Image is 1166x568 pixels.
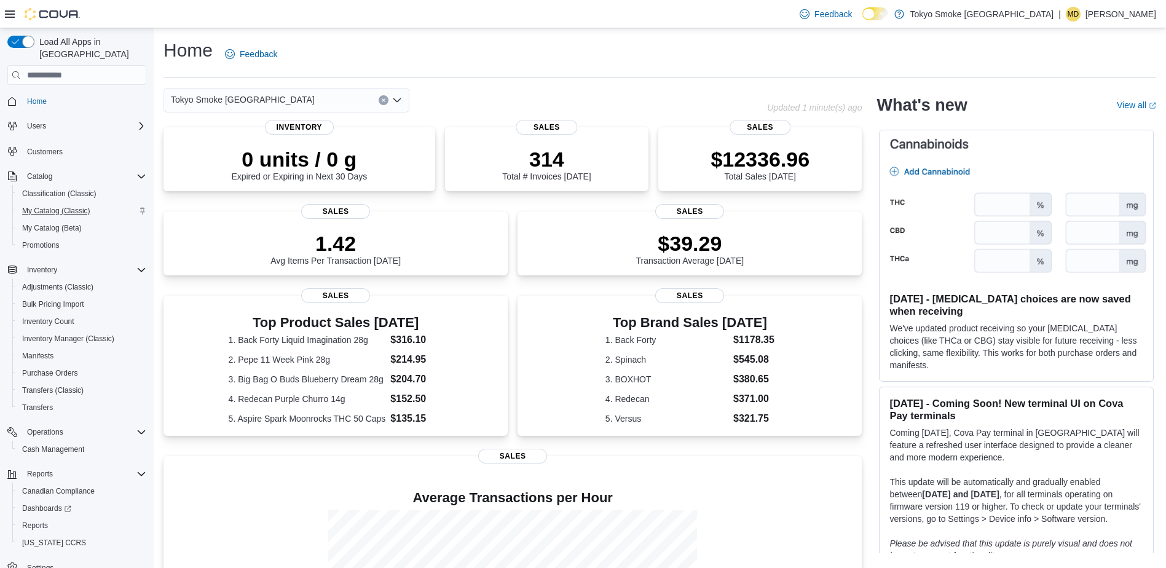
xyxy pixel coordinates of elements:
[22,486,95,496] span: Canadian Compliance
[390,333,443,347] dd: $316.10
[22,351,53,361] span: Manifests
[17,484,100,499] a: Canadian Compliance
[516,120,577,135] span: Sales
[27,147,63,157] span: Customers
[862,7,888,20] input: Dark Mode
[390,372,443,387] dd: $204.70
[889,538,1132,561] em: Please be advised that this update is purely visual and does not impact payment functionality.
[1068,7,1079,22] span: MD
[22,240,60,250] span: Promotions
[17,400,146,415] span: Transfers
[27,121,46,131] span: Users
[502,147,591,181] div: Total # Invoices [DATE]
[390,352,443,367] dd: $214.95
[22,282,93,292] span: Adjustments (Classic)
[17,238,65,253] a: Promotions
[17,280,98,294] a: Adjustments (Classic)
[655,204,724,219] span: Sales
[22,334,114,344] span: Inventory Manager (Classic)
[17,203,146,218] span: My Catalog (Classic)
[12,237,151,254] button: Promotions
[2,465,151,483] button: Reports
[22,262,62,277] button: Inventory
[27,265,57,275] span: Inventory
[12,382,151,399] button: Transfers (Classic)
[17,331,119,346] a: Inventory Manager (Classic)
[17,442,146,457] span: Cash Management
[301,288,370,303] span: Sales
[889,293,1143,317] h3: [DATE] - [MEDICAL_DATA] choices are now saved when receiving
[733,411,774,426] dd: $321.75
[22,223,82,233] span: My Catalog (Beta)
[390,411,443,426] dd: $135.15
[605,412,728,425] dt: 5. Versus
[605,373,728,385] dt: 3. BOXHOT
[17,383,89,398] a: Transfers (Classic)
[17,501,146,516] span: Dashboards
[22,119,146,133] span: Users
[12,330,151,347] button: Inventory Manager (Classic)
[502,147,591,172] p: 314
[231,147,367,181] div: Expired or Expiring in Next 30 Days
[22,467,58,481] button: Reports
[17,535,146,550] span: Washington CCRS
[17,186,101,201] a: Classification (Classic)
[733,392,774,406] dd: $371.00
[733,372,774,387] dd: $380.65
[17,349,58,363] a: Manifests
[12,365,151,382] button: Purchase Orders
[22,262,146,277] span: Inventory
[22,143,146,159] span: Customers
[12,347,151,365] button: Manifests
[229,412,386,425] dt: 5. Aspire Spark Moonrocks THC 50 Caps
[229,373,386,385] dt: 3. Big Bag O Buds Blueberry Dream 28g
[17,280,146,294] span: Adjustments (Classic)
[12,202,151,219] button: My Catalog (Classic)
[22,425,146,440] span: Operations
[229,393,386,405] dt: 4. Redecan Purple Churro 14g
[163,38,213,63] h1: Home
[12,219,151,237] button: My Catalog (Beta)
[229,353,386,366] dt: 2. Pepe 11 Week Pink 28g
[1085,7,1156,22] p: [PERSON_NAME]
[605,315,774,330] h3: Top Brand Sales [DATE]
[814,8,852,20] span: Feedback
[22,119,51,133] button: Users
[17,331,146,346] span: Inventory Manager (Classic)
[17,186,146,201] span: Classification (Classic)
[379,95,388,105] button: Clear input
[922,489,999,499] strong: [DATE] and [DATE]
[12,500,151,517] a: Dashboards
[22,317,74,326] span: Inventory Count
[12,278,151,296] button: Adjustments (Classic)
[17,221,146,235] span: My Catalog (Beta)
[2,92,151,110] button: Home
[229,315,443,330] h3: Top Product Sales [DATE]
[231,147,367,172] p: 0 units / 0 g
[27,97,47,106] span: Home
[17,383,146,398] span: Transfers (Classic)
[17,501,76,516] a: Dashboards
[22,169,146,184] span: Catalog
[12,483,151,500] button: Canadian Compliance
[27,427,63,437] span: Operations
[478,449,547,463] span: Sales
[876,95,967,115] h2: What's new
[22,206,90,216] span: My Catalog (Classic)
[12,313,151,330] button: Inventory Count
[733,333,774,347] dd: $1178.35
[301,204,370,219] span: Sales
[730,120,790,135] span: Sales
[17,484,146,499] span: Canadian Compliance
[12,296,151,313] button: Bulk Pricing Import
[17,221,87,235] a: My Catalog (Beta)
[889,476,1143,525] p: This update will be automatically and gradually enabled between , for all terminals operating on ...
[17,442,89,457] a: Cash Management
[229,334,386,346] dt: 1. Back Forty Liquid Imagination 28g
[25,8,80,20] img: Cova
[2,424,151,441] button: Operations
[17,349,146,363] span: Manifests
[17,238,146,253] span: Promotions
[22,299,84,309] span: Bulk Pricing Import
